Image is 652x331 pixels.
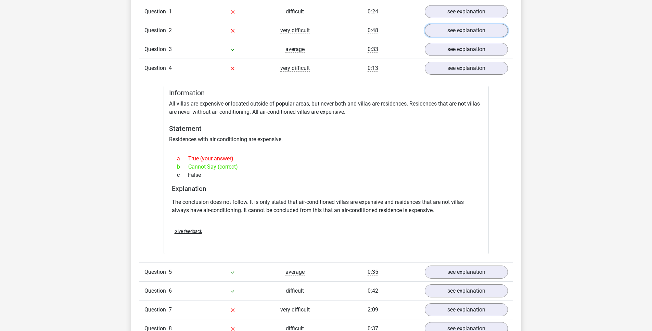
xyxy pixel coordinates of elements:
span: average [285,269,305,275]
span: 0:48 [368,27,378,34]
span: Question [144,268,169,276]
span: very difficult [280,306,310,313]
a: see explanation [425,303,508,316]
span: Question [144,8,169,16]
span: 5 [169,269,172,275]
span: 4 [169,65,172,71]
span: 0:33 [368,46,378,53]
span: Question [144,26,169,35]
a: see explanation [425,43,508,56]
div: Cannot Say (correct) [172,163,481,171]
h5: Statement [169,124,483,133]
span: 2:09 [368,306,378,313]
span: c [177,171,188,179]
a: see explanation [425,24,508,37]
span: difficult [286,8,304,15]
div: False [172,171,481,179]
span: 0:24 [368,8,378,15]
span: b [177,163,188,171]
span: 6 [169,287,172,294]
span: 0:42 [368,287,378,294]
span: Question [144,306,169,314]
span: a [177,155,188,163]
span: very difficult [280,65,310,72]
span: difficult [286,287,304,294]
a: see explanation [425,5,508,18]
span: very difficult [280,27,310,34]
span: 0:35 [368,269,378,275]
h4: Explanation [172,185,481,193]
span: Question [144,287,169,295]
span: Question [144,64,169,72]
h5: Information [169,89,483,97]
p: The conclusion does not follow. It is only stated that air-conditioned villas are expensive and r... [172,198,481,214]
div: True (your answer) [172,155,481,163]
a: see explanation [425,266,508,279]
span: 0:13 [368,65,378,72]
span: Question [144,45,169,53]
span: 7 [169,306,172,313]
span: 1 [169,8,172,15]
span: average [285,46,305,53]
span: 2 [169,27,172,34]
div: All villas are expensive or located outside of popular areas, but never both and villas are resid... [164,86,489,254]
span: 3 [169,46,172,52]
span: Give feedback [175,229,202,234]
a: see explanation [425,284,508,297]
a: see explanation [425,62,508,75]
